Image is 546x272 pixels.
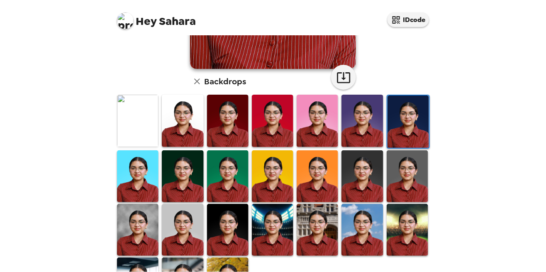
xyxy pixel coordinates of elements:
span: Hey [136,14,156,29]
button: IDcode [388,12,429,27]
h6: Backdrops [204,75,246,88]
img: profile pic [117,12,134,29]
img: Original [117,95,158,147]
span: Sahara [117,8,196,27]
